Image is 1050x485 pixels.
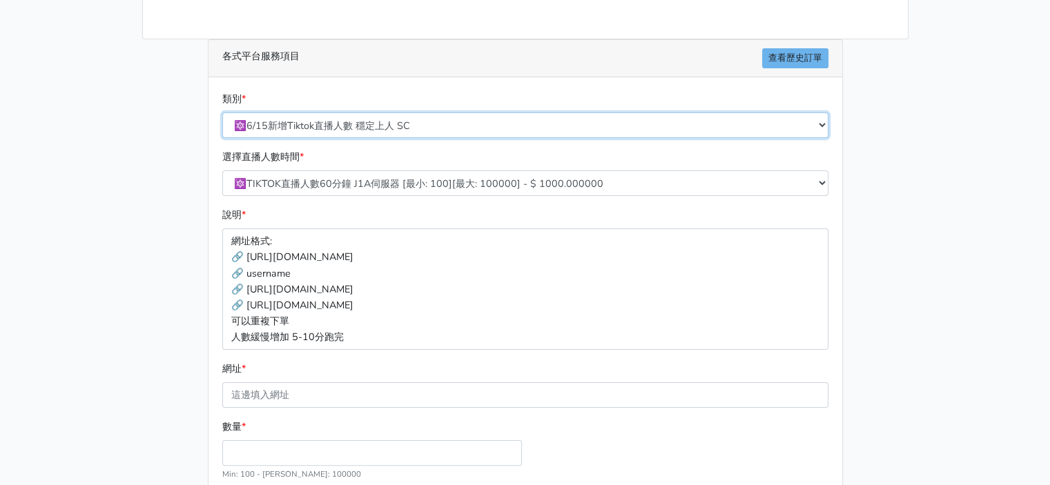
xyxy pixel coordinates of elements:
[222,382,828,408] input: 這邊填入網址
[222,468,361,479] small: Min: 100 - [PERSON_NAME]: 100000
[762,48,828,68] a: 查看歷史訂單
[222,207,246,223] label: 說明
[222,419,246,435] label: 數量
[222,149,304,165] label: 選擇直播人數時間
[208,40,842,77] div: 各式平台服務項目
[222,361,246,377] label: 網址
[222,91,246,107] label: 類別
[222,228,828,349] p: 網址格式: 🔗 [URL][DOMAIN_NAME] 🔗 username 🔗 [URL][DOMAIN_NAME] 🔗 [URL][DOMAIN_NAME] 可以重複下單 人數緩慢增加 5-1...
